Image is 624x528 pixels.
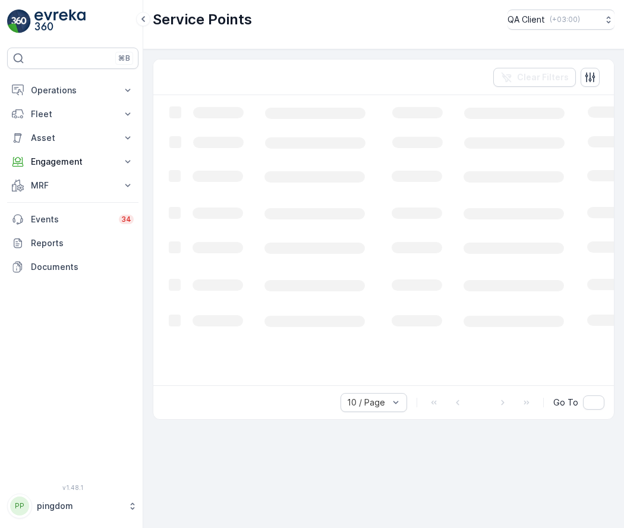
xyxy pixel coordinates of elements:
button: Fleet [7,102,138,126]
button: Clear Filters [493,68,576,87]
button: Engagement [7,150,138,174]
button: QA Client(+03:00) [508,10,614,30]
p: Events [31,213,112,225]
p: Reports [31,237,134,249]
p: ( +03:00 ) [550,15,580,24]
p: ⌘B [118,54,130,63]
button: Asset [7,126,138,150]
p: Asset [31,132,115,144]
p: MRF [31,180,115,191]
p: Engagement [31,156,115,168]
p: Documents [31,261,134,273]
button: MRF [7,174,138,197]
button: PPpingdom [7,494,138,518]
p: QA Client [508,14,545,26]
img: logo_light-DOdMpM7g.png [34,10,86,33]
a: Documents [7,255,138,279]
a: Reports [7,231,138,255]
p: pingdom [37,500,122,512]
div: PP [10,496,29,516]
a: Events34 [7,208,138,231]
button: Operations [7,78,138,102]
p: 34 [121,215,131,224]
span: v 1.48.1 [7,484,138,491]
p: Fleet [31,108,115,120]
span: Go To [553,397,578,408]
p: Operations [31,84,115,96]
img: logo [7,10,31,33]
p: Clear Filters [517,71,569,83]
p: Service Points [153,10,252,29]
